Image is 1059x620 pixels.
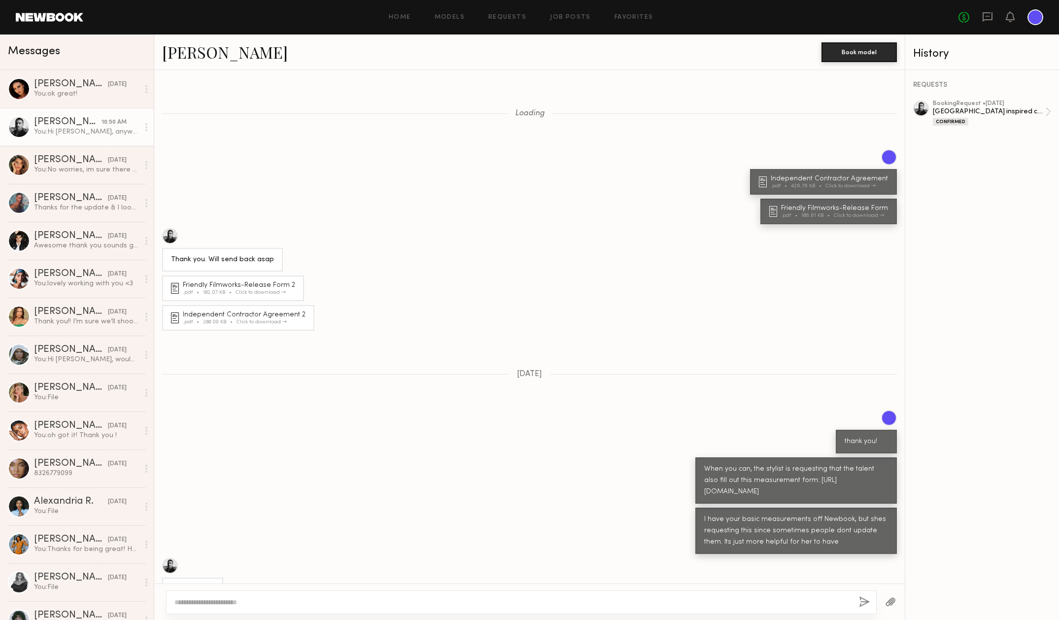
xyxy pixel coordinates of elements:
[550,14,591,21] a: Job Posts
[108,194,127,203] div: [DATE]
[34,507,139,516] div: You: File
[34,279,139,288] div: You: lovely working with you <3
[34,535,108,545] div: [PERSON_NAME]
[183,282,298,289] div: Friendly Filmworks-Release Form 2
[933,101,1045,107] div: booking Request • [DATE]
[34,89,139,99] div: You: ok great!
[108,308,127,317] div: [DATE]
[34,269,108,279] div: [PERSON_NAME]
[162,41,288,63] a: [PERSON_NAME]
[34,421,108,431] div: [PERSON_NAME]
[34,117,102,127] div: [PERSON_NAME]
[834,213,884,218] div: Click to download
[933,107,1045,116] div: [GEOGRAPHIC_DATA] inspired commercial
[34,355,139,364] div: You: Hi [PERSON_NAME], would love to shoot with you if you're available! Wasn't sure if you decli...
[108,80,127,89] div: [DATE]
[102,118,127,127] div: 10:50 AM
[704,464,888,498] div: When you can, the stylist is requesting that the talent also fill out this measurement form: [URL...
[108,421,127,431] div: [DATE]
[34,583,139,592] div: You: File
[821,42,897,62] button: Book model
[237,319,287,325] div: Click to download
[759,175,891,189] a: Independent Contractor Agreement.pdf426.76 KBClick to download
[517,370,542,379] span: [DATE]
[203,290,236,295] div: 182.07 KB
[34,497,108,507] div: Alexandria R.
[183,311,308,318] div: Independent Contractor Agreement 2
[183,319,203,325] div: .pdf
[933,101,1051,126] a: bookingRequest •[DATE][GEOGRAPHIC_DATA] inspired commercialConfirmed
[34,165,139,174] div: You: No worries, im sure there will be other projects for us to work on in the future <3
[515,109,545,118] span: Loading
[821,47,897,56] a: Book model
[34,459,108,469] div: [PERSON_NAME]
[171,254,274,266] div: Thank you. Will send back asap
[781,205,891,212] div: Friendly Filmworks-Release Form
[825,183,876,189] div: Click to download
[913,82,1051,89] div: REQUESTS
[781,213,801,218] div: .pdf
[435,14,465,21] a: Models
[203,319,237,325] div: 288.09 KB
[488,14,526,21] a: Requests
[108,156,127,165] div: [DATE]
[34,345,108,355] div: [PERSON_NAME]
[801,213,834,218] div: 186.61 KB
[771,183,791,189] div: .pdf
[913,48,1051,60] div: History
[704,514,888,548] div: I have your basic measurements off Newbook, but shes requesting this since sometimes people dont ...
[34,241,139,250] div: Awesome thank you sounds great
[34,393,139,402] div: You: File
[108,383,127,393] div: [DATE]
[34,231,108,241] div: [PERSON_NAME]
[34,155,108,165] div: [PERSON_NAME]
[34,193,108,203] div: [PERSON_NAME]
[769,205,891,218] a: Friendly Filmworks-Release Form.pdf186.61 KBClick to download
[236,290,286,295] div: Click to download
[34,307,108,317] div: [PERSON_NAME]
[108,232,127,241] div: [DATE]
[34,383,108,393] div: [PERSON_NAME]
[108,573,127,583] div: [DATE]
[845,436,888,448] div: thank you!
[183,290,203,295] div: .pdf
[108,497,127,507] div: [DATE]
[8,46,60,57] span: Messages
[108,345,127,355] div: [DATE]
[34,203,139,212] div: Thanks for the update & I look forward to hearing from you.
[389,14,411,21] a: Home
[933,118,968,126] div: Confirmed
[34,573,108,583] div: [PERSON_NAME]
[34,317,139,326] div: Thank you!! I’m sure we’ll shoot soon 😄
[34,431,139,440] div: You: oh got it! Thank you !
[791,183,825,189] div: 426.76 KB
[108,459,127,469] div: [DATE]
[171,282,298,295] a: Friendly Filmworks-Release Form 2.pdf182.07 KBClick to download
[34,79,108,89] div: [PERSON_NAME]
[108,270,127,279] div: [DATE]
[615,14,653,21] a: Favorites
[34,469,139,478] div: 8326779099
[771,175,891,182] div: Independent Contractor Agreement
[171,311,308,325] a: Independent Contractor Agreement 2.pdf288.09 KBClick to download
[34,127,139,137] div: You: Hi [PERSON_NAME], anyway you can fill this out [DATE] asap? our stylist is pulling from a fe...
[108,535,127,545] div: [DATE]
[34,545,139,554] div: You: Thanks for being great! Hope to work together soon again xo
